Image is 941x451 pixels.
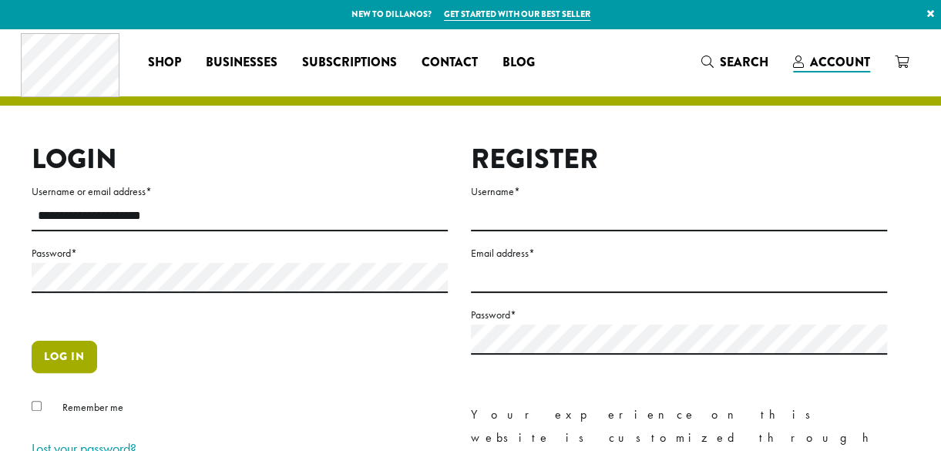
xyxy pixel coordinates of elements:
[810,53,870,71] span: Account
[720,53,768,71] span: Search
[32,341,97,373] button: Log in
[471,244,887,263] label: Email address
[136,50,193,75] a: Shop
[471,305,887,325] label: Password
[444,8,590,21] a: Get started with our best seller
[471,143,887,176] h2: Register
[471,182,887,201] label: Username
[689,49,781,75] a: Search
[32,182,448,201] label: Username or email address
[148,53,181,72] span: Shop
[62,400,123,414] span: Remember me
[502,53,535,72] span: Blog
[206,53,277,72] span: Businesses
[32,143,448,176] h2: Login
[32,244,448,263] label: Password
[422,53,478,72] span: Contact
[302,53,397,72] span: Subscriptions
